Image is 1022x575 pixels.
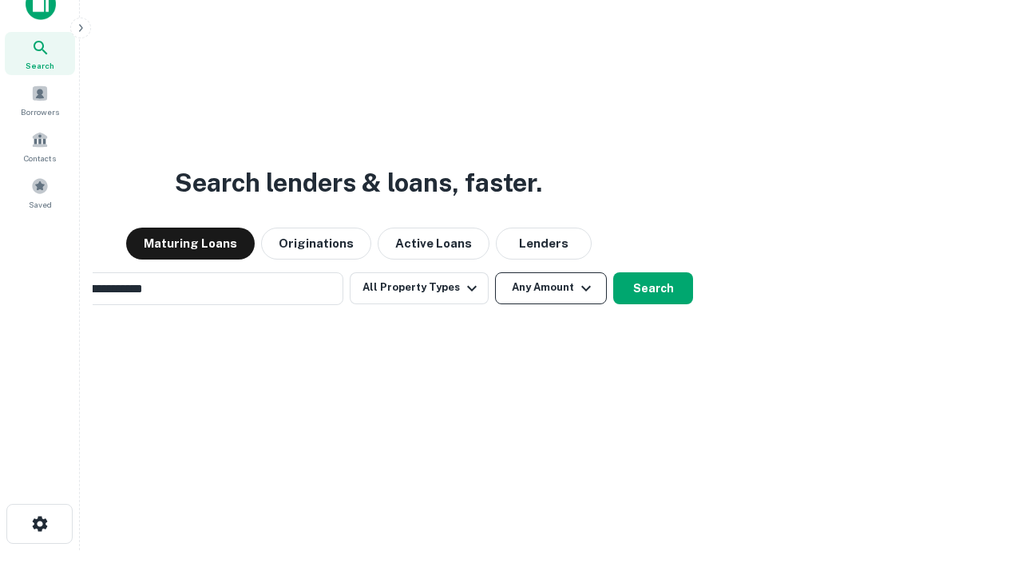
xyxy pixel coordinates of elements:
a: Borrowers [5,78,75,121]
iframe: Chat Widget [942,447,1022,524]
button: Active Loans [378,228,489,260]
span: Borrowers [21,105,59,118]
button: Search [613,272,693,304]
a: Contacts [5,125,75,168]
button: Lenders [496,228,592,260]
span: Contacts [24,152,56,165]
span: Search [26,59,54,72]
button: Originations [261,228,371,260]
span: Saved [29,198,52,211]
h3: Search lenders & loans, faster. [175,164,542,202]
button: Any Amount [495,272,607,304]
a: Saved [5,171,75,214]
button: All Property Types [350,272,489,304]
button: Maturing Loans [126,228,255,260]
a: Search [5,32,75,75]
